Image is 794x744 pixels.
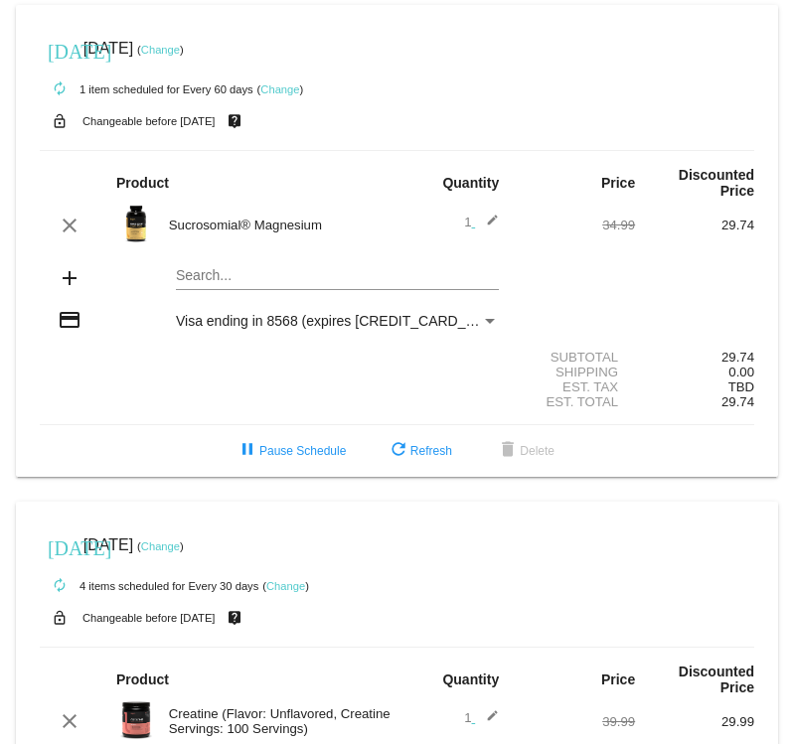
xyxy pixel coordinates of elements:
[48,574,72,598] mat-icon: autorenew
[679,664,754,695] strong: Discounted Price
[223,108,246,134] mat-icon: live_help
[176,313,499,329] mat-select: Payment Method
[58,709,81,733] mat-icon: clear
[679,167,754,199] strong: Discounted Price
[40,83,253,95] small: 1 item scheduled for Every 60 days
[516,714,635,729] div: 39.99
[116,175,169,191] strong: Product
[480,433,570,469] button: Delete
[516,394,635,409] div: Est. Total
[266,580,305,592] a: Change
[635,714,754,729] div: 29.99
[721,394,754,409] span: 29.74
[176,268,499,284] input: Search...
[236,439,259,463] mat-icon: pause
[371,433,468,469] button: Refresh
[442,671,499,687] strong: Quantity
[516,379,635,394] div: Est. Tax
[141,540,180,552] a: Change
[635,218,754,232] div: 29.74
[82,612,216,624] small: Changeable before [DATE]
[387,439,410,463] mat-icon: refresh
[58,214,81,237] mat-icon: clear
[496,439,520,463] mat-icon: delete
[442,175,499,191] strong: Quantity
[464,215,499,229] span: 1
[236,444,346,458] span: Pause Schedule
[516,365,635,379] div: Shipping
[475,214,499,237] mat-icon: edit
[262,580,309,592] small: ( )
[137,540,184,552] small: ( )
[116,204,156,243] img: magnesium-carousel-1.png
[387,444,452,458] span: Refresh
[137,44,184,56] small: ( )
[223,605,246,631] mat-icon: live_help
[141,44,180,56] a: Change
[728,365,754,379] span: 0.00
[48,77,72,101] mat-icon: autorenew
[58,266,81,290] mat-icon: add
[48,534,72,558] mat-icon: [DATE]
[601,671,635,687] strong: Price
[116,700,156,740] img: Image-1-Carousel-Creatine-100S-1000x1000-1.png
[116,671,169,687] strong: Product
[728,379,754,394] span: TBD
[48,108,72,134] mat-icon: lock_open
[82,115,216,127] small: Changeable before [DATE]
[516,350,635,365] div: Subtotal
[40,580,258,592] small: 4 items scheduled for Every 30 days
[516,218,635,232] div: 34.99
[58,308,81,332] mat-icon: credit_card
[464,710,499,725] span: 1
[176,313,509,329] span: Visa ending in 8568 (expires [CREDIT_CARD_DATA])
[48,38,72,62] mat-icon: [DATE]
[159,218,397,232] div: Sucrosomial® Magnesium
[159,706,397,736] div: Creatine (Flavor: Unflavored, Creatine Servings: 100 Servings)
[635,350,754,365] div: 29.74
[601,175,635,191] strong: Price
[260,83,299,95] a: Change
[220,433,362,469] button: Pause Schedule
[257,83,304,95] small: ( )
[475,709,499,733] mat-icon: edit
[48,605,72,631] mat-icon: lock_open
[496,444,555,458] span: Delete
